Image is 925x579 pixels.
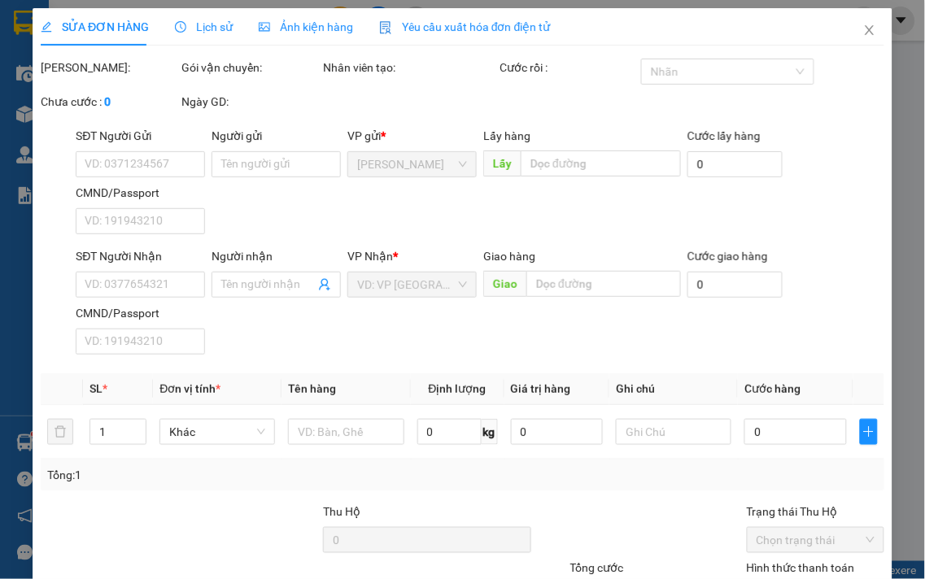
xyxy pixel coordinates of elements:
[744,382,801,395] span: Cước hàng
[14,50,144,70] div: nha
[863,24,876,37] span: close
[155,70,321,93] div: 0908349855
[175,20,233,33] span: Lịch sử
[155,50,321,70] div: Ngọc Thi
[14,14,144,50] div: [PERSON_NAME]
[318,278,331,291] span: user-add
[41,20,149,33] span: SỬA ĐƠN HÀNG
[181,59,320,76] div: Gói vận chuyển:
[521,150,681,176] input: Dọc đường
[41,21,52,33] span: edit
[379,21,392,34] img: icon
[483,129,530,142] span: Lấy hàng
[847,8,892,54] button: Close
[12,102,146,122] div: 50.000
[259,20,353,33] span: Ảnh kiện hàng
[41,59,179,76] div: [PERSON_NAME]:
[347,250,393,263] span: VP Nhận
[14,14,39,31] span: Gửi:
[500,59,638,76] div: Cước rồi :
[288,382,336,395] span: Tên hàng
[323,59,496,76] div: Nhân viên tạo:
[687,250,768,263] label: Cước giao hàng
[379,20,551,33] span: Yêu cầu xuất hóa đơn điện tử
[76,184,205,202] div: CMND/Passport
[159,382,220,395] span: Đơn vị tính
[616,419,731,445] input: Ghi Chú
[687,129,761,142] label: Cước lấy hàng
[357,152,467,176] span: Phan Thiết
[609,373,738,405] th: Ghi chú
[347,127,477,145] div: VP gửi
[861,425,877,438] span: plus
[175,21,186,33] span: clock-circle
[860,419,878,445] button: plus
[428,382,486,395] span: Định lượng
[155,14,321,50] div: [GEOGRAPHIC_DATA]
[483,150,521,176] span: Lấy
[89,382,103,395] span: SL
[155,14,194,31] span: Nhận:
[570,562,624,575] span: Tổng cước
[259,21,270,33] span: picture
[212,247,341,265] div: Người nhận
[526,271,681,297] input: Dọc đường
[76,304,205,322] div: CMND/Passport
[483,271,526,297] span: Giao
[181,93,320,111] div: Ngày GD:
[747,503,885,520] div: Trạng thái Thu Hộ
[212,127,341,145] div: Người gửi
[76,127,205,145] div: SĐT Người Gửi
[47,419,73,445] button: delete
[169,420,265,444] span: Khác
[757,528,875,552] span: Chọn trạng thái
[76,247,205,265] div: SĐT Người Nhận
[104,95,111,108] b: 0
[288,419,404,445] input: VD: Bàn, Ghế
[12,104,89,121] span: CƯỚC RỒI :
[687,272,783,298] input: Cước giao hàng
[323,505,360,518] span: Thu Hộ
[481,419,497,445] span: kg
[483,250,535,263] span: Giao hàng
[14,70,144,93] div: 0912777838
[687,151,783,177] input: Cước lấy hàng
[47,466,359,484] div: Tổng: 1
[747,562,855,575] label: Hình thức thanh toán
[510,382,570,395] span: Giá trị hàng
[41,93,179,111] div: Chưa cước :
